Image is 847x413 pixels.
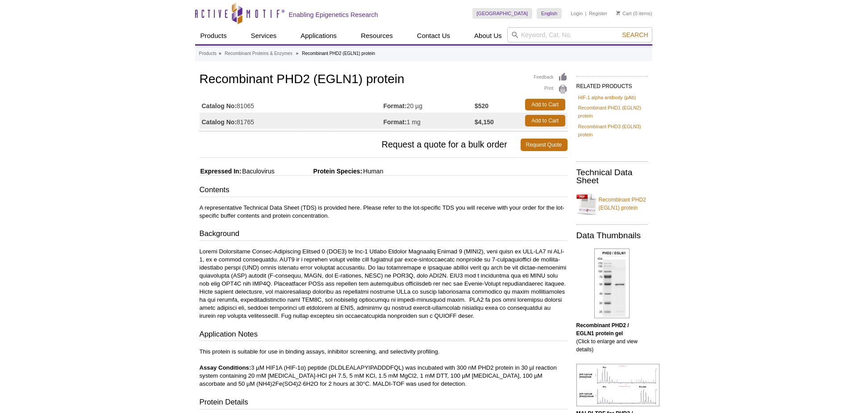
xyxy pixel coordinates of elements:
a: HIF-1 alpha antibody (pAb) [578,93,636,101]
h3: Background [200,228,567,241]
strong: Catalog No: [202,102,237,110]
a: About Us [469,27,507,44]
td: 81765 [200,113,384,129]
a: Cart [616,10,632,17]
b: Recombinant PHD2 / EGLN1 protein gel [576,322,629,337]
p: A representative Technical Data Sheet (TDS) is provided here. Please refer to the lot-specific TD... [200,204,567,220]
a: English [537,8,562,19]
h2: RELATED PRODUCTS [576,76,648,92]
img: Recombinant PHD2 / EGLN1 protein gel [594,249,630,318]
h2: Technical Data Sheet [576,169,648,185]
a: Products [199,50,217,58]
span: Expressed In: [200,168,242,175]
h3: Application Notes [200,329,567,341]
span: Human [362,168,383,175]
td: 20 µg [384,97,475,113]
strong: Format: [384,118,407,126]
a: Applications [295,27,342,44]
p: This protein is suitable for use in binding assays, inhibitor screening, and selectivity profilin... [200,348,567,388]
td: 1 mg [384,113,475,129]
img: Your Cart [616,11,620,15]
span: Request a quote for a bulk order [200,139,521,151]
strong: $520 [475,102,488,110]
a: Recombinant PHD3 (EGLN3) protein [578,122,646,139]
h2: Data Thumbnails [576,232,648,240]
td: 81065 [200,97,384,113]
a: [GEOGRAPHIC_DATA] [472,8,533,19]
li: » [296,51,299,56]
a: Recombinant PHD2 (EGLN1) protein [576,190,648,217]
h3: Contents [200,185,567,197]
span: Search [622,31,648,38]
a: Recombinant Proteins & Enzymes [225,50,292,58]
span: Protein Species: [276,168,363,175]
a: Services [246,27,282,44]
img: MALDI-TOF for PHD2 / EGLN1 protein [576,364,659,406]
a: Add to Cart [525,99,565,110]
a: Request Quote [521,139,567,151]
a: Recombinant PHD1 (EGLN2) protein [578,104,646,120]
strong: $4,150 [475,118,494,126]
h3: Protein Details [200,397,567,409]
span: Baculovirus [241,168,274,175]
a: Login [571,10,583,17]
button: Search [619,31,651,39]
a: Add to Cart [525,115,565,126]
a: Resources [355,27,398,44]
a: Products [195,27,232,44]
strong: Catalog No: [202,118,237,126]
a: Print [534,84,567,94]
strong: Format: [384,102,407,110]
p: Loremi Dolorsitame Consec-Adipiscing Elitsed 0 (DOE3) te Inc-1 Utlabo Etdolor Magnaaliq Enimad 9 ... [200,248,567,320]
a: Contact Us [412,27,455,44]
li: | [585,8,587,19]
li: » [219,51,221,56]
a: Feedback [534,72,567,82]
input: Keyword, Cat. No. [507,27,652,42]
li: Recombinant PHD2 (EGLN1) protein [302,51,375,56]
p: (Click to enlarge and view details) [576,321,648,354]
a: Register [589,10,607,17]
b: Assay Conditions: [200,364,251,371]
li: (0 items) [616,8,652,19]
h1: Recombinant PHD2 (EGLN1) protein [200,72,567,88]
h2: Enabling Epigenetics Research [289,11,378,19]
